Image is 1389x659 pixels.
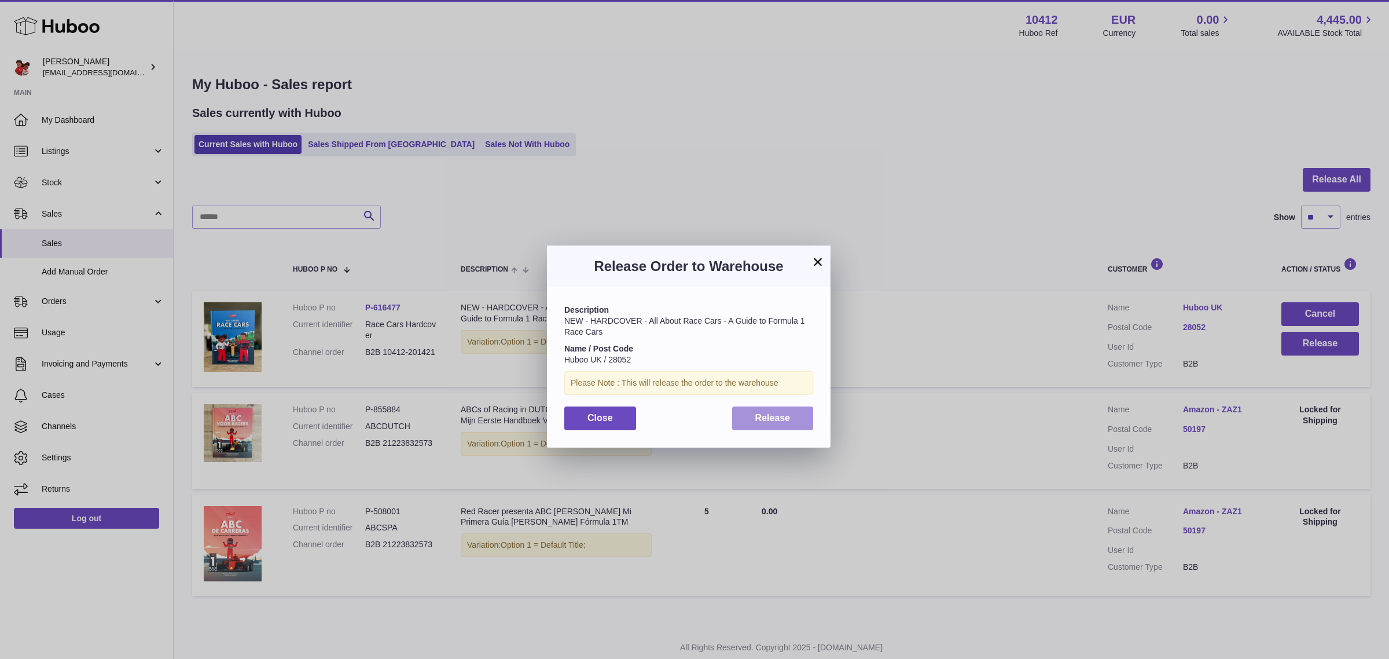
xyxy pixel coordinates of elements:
div: Please Note : This will release the order to the warehouse [564,371,813,395]
h3: Release Order to Warehouse [564,257,813,276]
span: NEW - HARDCOVER - All About Race Cars - A Guide to Formula 1 Race Cars [564,316,804,336]
span: Huboo UK / 28052 [564,355,631,364]
strong: Description [564,305,609,314]
strong: Name / Post Code [564,344,633,353]
button: Close [564,407,636,430]
span: Close [587,413,613,423]
button: Release [732,407,814,430]
button: × [811,255,825,269]
span: Release [755,413,791,423]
